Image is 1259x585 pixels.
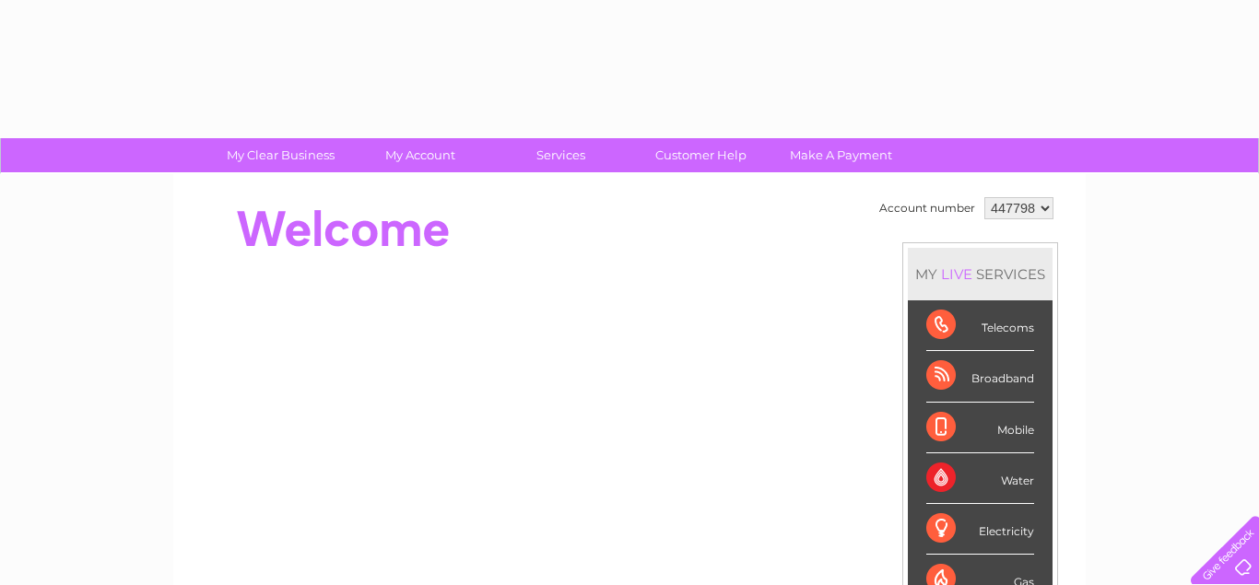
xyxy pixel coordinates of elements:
div: Electricity [926,504,1034,555]
a: My Clear Business [205,138,357,172]
td: Account number [875,193,980,224]
div: Water [926,453,1034,504]
div: LIVE [937,265,976,283]
div: Broadband [926,351,1034,402]
a: My Account [345,138,497,172]
a: Customer Help [625,138,777,172]
div: Telecoms [926,300,1034,351]
div: Mobile [926,403,1034,453]
a: Make A Payment [765,138,917,172]
div: MY SERVICES [908,248,1053,300]
a: Services [485,138,637,172]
